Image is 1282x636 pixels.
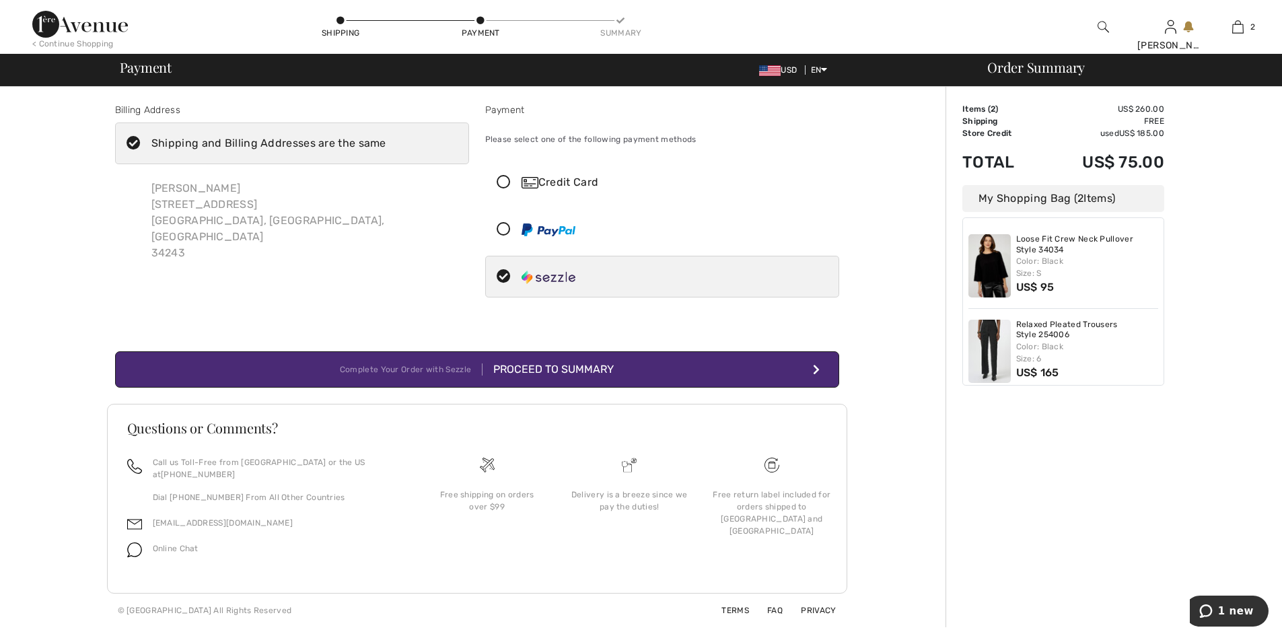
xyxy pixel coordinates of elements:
div: Color: Black Size: S [1016,255,1159,279]
div: Payment [460,27,501,39]
span: EN [811,65,828,75]
span: 2 [1077,192,1083,205]
img: chat [127,542,142,557]
span: Online Chat [153,544,199,553]
div: Order Summary [971,61,1274,74]
div: Payment [485,103,839,117]
img: Delivery is a breeze since we pay the duties! [622,458,637,472]
a: [EMAIL_ADDRESS][DOMAIN_NAME] [153,518,293,528]
img: search the website [1098,19,1109,35]
div: Shipping and Billing Addresses are the same [151,135,386,151]
img: Sezzle [522,271,575,284]
a: Privacy [785,606,836,615]
div: < Continue Shopping [32,38,114,50]
div: Please select one of the following payment methods [485,122,839,156]
div: [PERSON_NAME] [STREET_ADDRESS] [GEOGRAPHIC_DATA], [GEOGRAPHIC_DATA], [GEOGRAPHIC_DATA] 34243 [141,170,469,272]
p: Dial [PHONE_NUMBER] From All Other Countries [153,491,400,503]
div: Free return label included for orders shipped to [GEOGRAPHIC_DATA] and [GEOGRAPHIC_DATA] [711,489,832,537]
td: used [1041,127,1164,139]
div: Shipping [320,27,361,39]
img: Credit Card [522,177,538,188]
td: Items ( ) [962,103,1041,115]
a: Sign In [1165,20,1176,33]
button: Complete Your Order with Sezzle Proceed to Summary [115,351,839,388]
img: US Dollar [759,65,781,76]
span: US$ 95 [1016,281,1055,293]
div: Color: Black Size: 6 [1016,341,1159,365]
p: Call us Toll-Free from [GEOGRAPHIC_DATA] or the US at [153,456,400,481]
td: Store Credit [962,127,1041,139]
div: Credit Card [522,174,830,190]
div: My Shopping Bag ( Items) [962,185,1164,212]
span: US$ 185.00 [1119,129,1164,138]
td: Shipping [962,115,1041,127]
img: Free shipping on orders over $99 [480,458,495,472]
a: FAQ [751,606,783,615]
iframe: Opens a widget where you can chat to one of our agents [1190,596,1269,629]
img: Relaxed Pleated Trousers Style 254006 [968,320,1011,383]
a: 2 [1205,19,1271,35]
img: My Bag [1232,19,1244,35]
img: email [127,517,142,532]
h3: Questions or Comments? [127,421,827,435]
div: [PERSON_NAME] [1137,38,1203,52]
div: Complete Your Order with Sezzle [340,363,483,376]
a: [PHONE_NUMBER] [161,470,235,479]
span: Payment [120,61,172,74]
td: US$ 75.00 [1041,139,1164,185]
span: 2 [1250,21,1255,33]
div: Free shipping on orders over $99 [427,489,548,513]
img: 1ère Avenue [32,11,128,38]
td: Total [962,139,1041,185]
img: Free shipping on orders over $99 [764,458,779,472]
a: Terms [705,606,749,615]
a: Relaxed Pleated Trousers Style 254006 [1016,320,1159,341]
img: call [127,459,142,474]
td: US$ 260.00 [1041,103,1164,115]
span: USD [759,65,802,75]
div: © [GEOGRAPHIC_DATA] All Rights Reserved [118,604,292,616]
span: US$ 165 [1016,366,1059,379]
img: PayPal [522,223,575,236]
span: 2 [991,104,995,114]
img: Loose Fit Crew Neck Pullover Style 34034 [968,234,1011,297]
div: Delivery is a breeze since we pay the duties! [569,489,690,513]
a: Loose Fit Crew Neck Pullover Style 34034 [1016,234,1159,255]
div: Proceed to Summary [483,361,614,378]
img: My Info [1165,19,1176,35]
td: Free [1041,115,1164,127]
div: Billing Address [115,103,469,117]
div: Summary [600,27,641,39]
